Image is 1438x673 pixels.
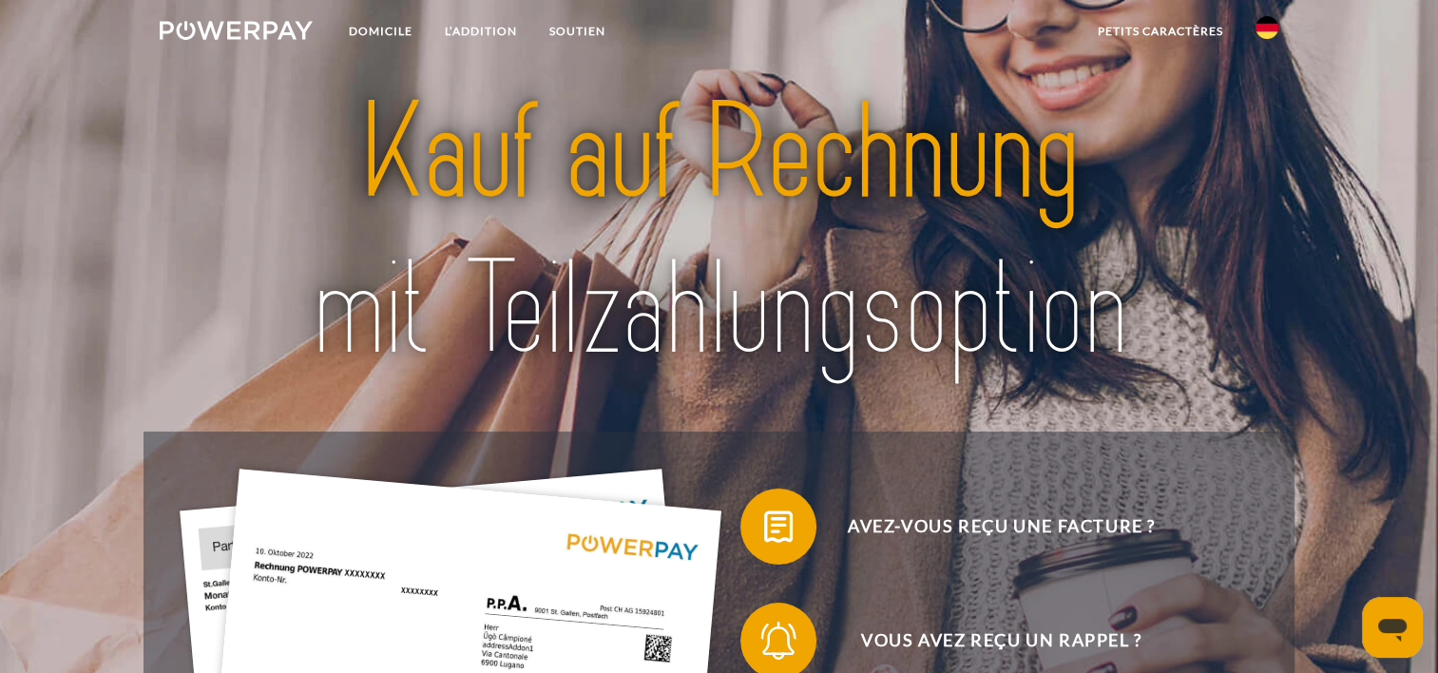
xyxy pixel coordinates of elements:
button: Avez-vous reçu une facture ? [740,489,1235,565]
img: qb_bell.svg [755,617,802,664]
img: logo-powerpay-white.svg [160,21,313,40]
span: Avez-vous reçu une facture ? [769,489,1235,565]
a: SOUTIEN [533,14,622,48]
img: title-powerpay_de.svg [215,67,1223,396]
a: Petits caractères [1082,14,1239,48]
a: L’ADDITION [429,14,533,48]
img: En [1256,16,1278,39]
iframe: Schaltfläche zum Öffnen des Messaging-Fensters [1362,597,1423,658]
img: qb_bill.svg [755,503,802,550]
a: Domicile [333,14,429,48]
